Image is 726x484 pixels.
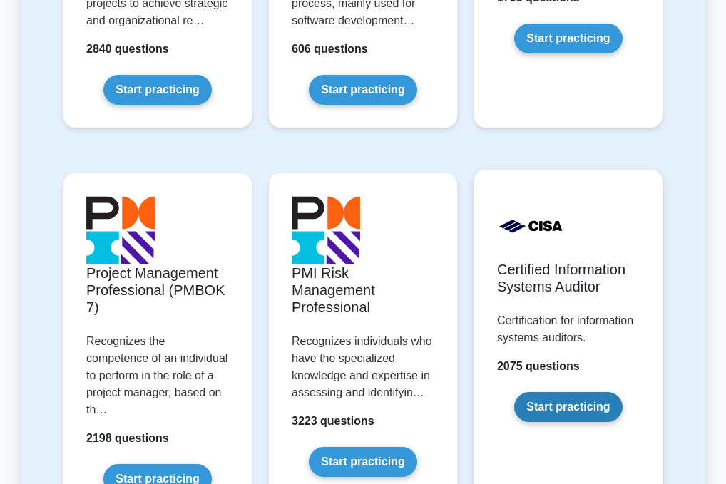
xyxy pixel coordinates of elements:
[309,447,416,477] a: Start practicing
[514,392,622,422] a: Start practicing
[103,75,211,105] a: Start practicing
[514,24,622,53] a: Start practicing
[309,75,416,105] a: Start practicing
